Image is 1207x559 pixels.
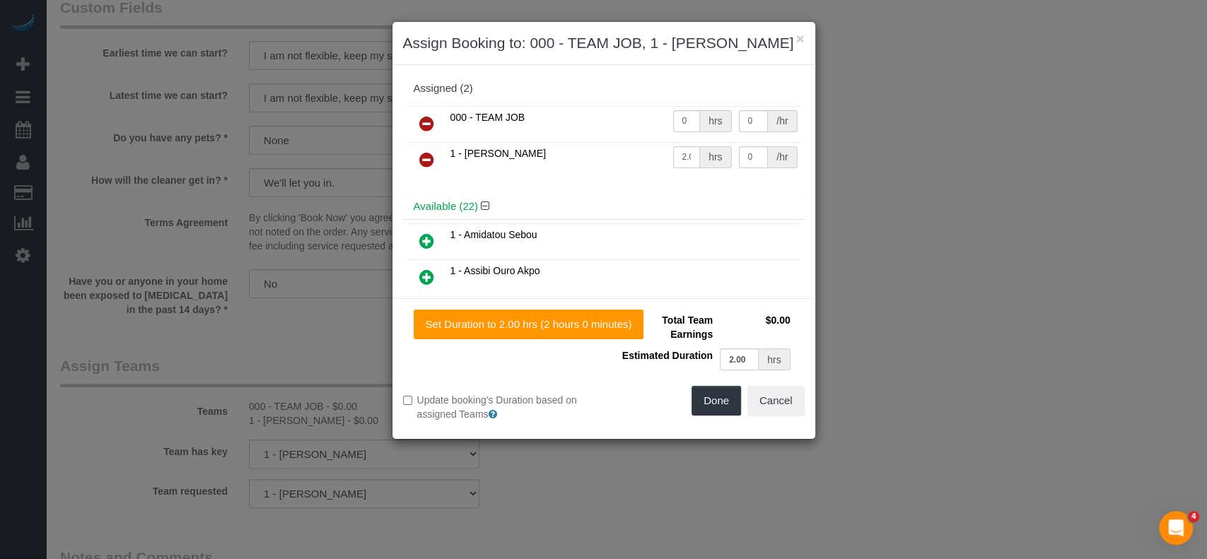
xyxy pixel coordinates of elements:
div: /hr [768,146,797,168]
span: 1 - Assibi Ouro Akpo [450,265,540,276]
td: Total Team Earnings [614,310,716,345]
button: Done [692,386,741,416]
div: hrs [700,146,731,168]
span: 1 - Amidatou Sebou [450,229,537,240]
h3: Assign Booking to: 000 - TEAM JOB, 1 - [PERSON_NAME] [403,33,805,54]
div: /hr [768,110,797,132]
input: Update booking's Duration based on assigned Teams [403,396,412,405]
div: Assigned (2) [414,83,794,95]
button: Set Duration to 2.00 hrs (2 hours 0 minutes) [414,310,644,339]
td: $0.00 [716,310,794,345]
span: Estimated Duration [622,350,713,361]
span: 1 - [PERSON_NAME] [450,148,546,159]
label: Update booking's Duration based on assigned Teams [403,393,593,421]
button: × [795,31,804,46]
div: hrs [759,348,790,370]
iframe: Intercom live chat [1159,511,1193,545]
span: 000 - TEAM JOB [450,112,525,123]
div: hrs [700,110,731,132]
h4: Available (22) [414,201,794,213]
button: Cancel [747,386,805,416]
span: 4 [1188,511,1199,522]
